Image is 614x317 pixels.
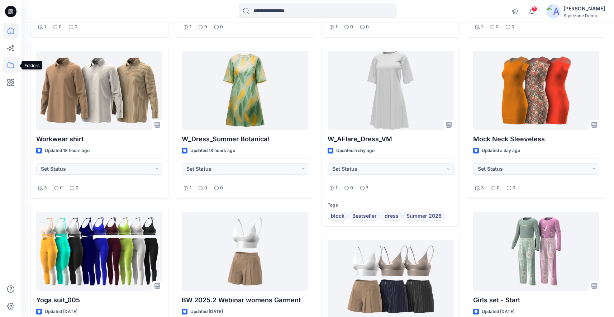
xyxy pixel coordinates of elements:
[497,184,500,192] p: 0
[482,308,514,316] p: Updated [DATE]
[36,134,162,144] p: Workwear shirt
[406,212,442,221] span: Summer 2026
[220,23,223,31] p: 0
[190,23,191,31] p: 1
[45,147,90,155] p: Updated 18 hours ago
[546,4,561,19] img: avatar
[204,184,207,192] p: 0
[44,184,47,192] p: 3
[366,23,369,31] p: 0
[59,23,62,31] p: 0
[190,184,191,192] p: 1
[532,6,537,12] span: 7
[350,184,353,192] p: 0
[481,184,484,192] p: 3
[190,308,223,316] p: Updated [DATE]
[352,212,377,221] span: Bestseller
[60,184,63,192] p: 0
[385,212,399,221] span: dress
[350,23,353,31] p: 0
[36,295,162,305] p: Yoga suit_005
[563,4,605,13] div: [PERSON_NAME]
[563,13,605,18] div: Stylezone Demo
[328,51,454,130] a: W_AFlare_Dress_VM
[473,51,599,130] a: Mock Neck Sleeveless
[204,23,207,31] p: 0
[75,23,77,31] p: 0
[473,134,599,144] p: Mock Neck Sleeveless
[335,184,337,192] p: 1
[511,23,514,31] p: 0
[473,212,599,291] a: Girls set - Start
[45,308,77,316] p: Updated [DATE]
[36,212,162,291] a: Yoga suit_005
[335,23,337,31] p: 1
[328,134,454,144] p: W_AFlare_Dress_VM
[182,51,308,130] a: W_Dress_Summer Botanical
[182,212,308,291] a: BW 2025.2 Webinar womens Garment
[44,23,46,31] p: 1
[182,134,308,144] p: W_Dress_Summer Botanical
[220,184,223,192] p: 0
[473,295,599,305] p: Girls set - Start
[513,184,515,192] p: 0
[496,23,499,31] p: 0
[182,295,308,305] p: BW 2025.2 Webinar womens Garment
[482,147,520,155] p: Updated a day ago
[36,51,162,130] a: Workwear shirt
[366,184,368,192] p: 7
[190,147,235,155] p: Updated 18 hours ago
[331,212,344,221] span: block
[481,23,483,31] p: 1
[328,202,454,209] p: Tags
[336,147,375,155] p: Updated a day ago
[76,184,78,192] p: 0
